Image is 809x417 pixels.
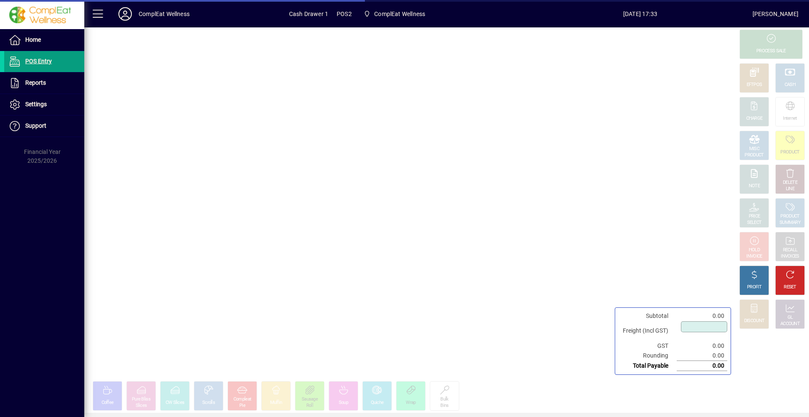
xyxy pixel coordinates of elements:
div: PRICE [749,213,760,220]
div: HOLD [749,247,760,253]
span: Cash Drawer 1 [289,7,328,21]
a: Reports [4,73,84,94]
span: ComplEat Wellness [374,7,425,21]
div: PRODUCT [780,213,799,220]
div: GL [788,315,793,321]
td: Subtotal [619,311,677,321]
div: Pie [239,403,245,409]
div: Internet [783,116,797,122]
span: POS2 [337,7,352,21]
td: 0.00 [677,311,727,321]
div: SELECT [747,220,762,226]
span: ComplEat Wellness [360,6,429,22]
div: Muffin [270,400,282,406]
a: Settings [4,94,84,115]
div: Slices [136,403,147,409]
div: PRODUCT [780,149,799,156]
button: Profile [112,6,139,22]
span: Settings [25,101,47,108]
span: POS Entry [25,58,52,65]
div: [PERSON_NAME] [753,7,798,21]
td: Total Payable [619,361,677,371]
div: SUMMARY [780,220,801,226]
div: Roll [306,403,313,409]
div: INVOICES [781,253,799,260]
div: NOTE [749,183,760,189]
td: 0.00 [677,361,727,371]
div: Quiche [371,400,384,406]
div: DELETE [783,180,797,186]
div: PROCESS SALE [756,48,786,54]
a: Support [4,116,84,137]
div: Wrap [406,400,415,406]
span: [DATE] 17:33 [528,7,753,21]
div: CHARGE [746,116,763,122]
td: GST [619,341,677,351]
div: Bins [440,403,448,409]
div: RECALL [783,247,798,253]
div: PRODUCT [745,152,763,159]
div: CASH [785,82,796,88]
div: Sausage [302,396,318,403]
span: Home [25,36,41,43]
div: CW Slices [166,400,185,406]
td: Freight (Incl GST) [619,321,677,341]
div: ComplEat Wellness [139,7,190,21]
span: Reports [25,79,46,86]
div: MISC [749,146,759,152]
td: 0.00 [677,341,727,351]
td: Rounding [619,351,677,361]
div: Compleat [233,396,251,403]
td: 0.00 [677,351,727,361]
div: ACCOUNT [780,321,800,327]
div: PROFIT [747,284,761,291]
div: RESET [784,284,796,291]
a: Home [4,30,84,51]
div: Soup [339,400,348,406]
div: Coffee [102,400,114,406]
div: LINE [786,186,794,192]
div: Bulk [440,396,448,403]
div: Pure Bliss [132,396,150,403]
div: DISCOUNT [744,318,764,324]
div: Scrolls [202,400,215,406]
span: Support [25,122,46,129]
div: INVOICE [746,253,762,260]
div: EFTPOS [747,82,762,88]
